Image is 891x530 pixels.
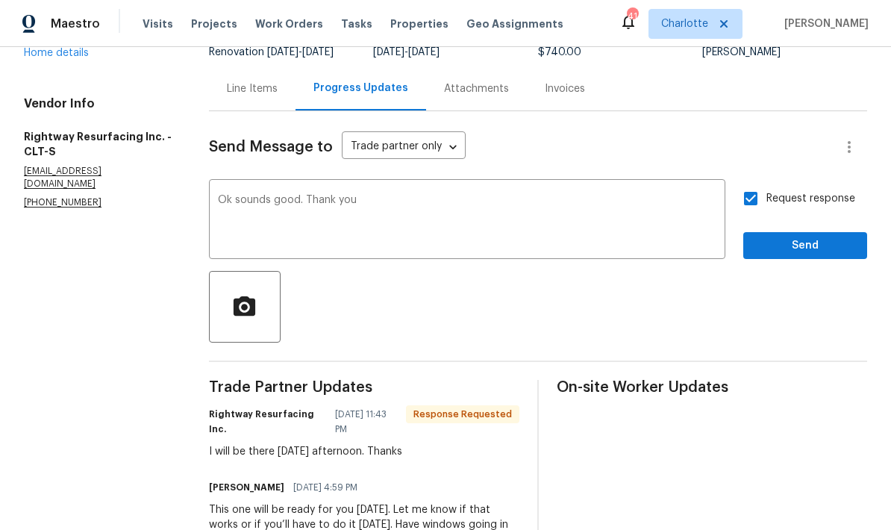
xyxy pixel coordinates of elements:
span: Properties [390,16,448,31]
span: On-site Worker Updates [557,380,867,395]
span: Charlotte [661,16,708,31]
h4: Vendor Info [24,96,173,111]
span: Tasks [341,19,372,29]
div: Attachments [444,81,509,96]
span: Response Requested [407,407,518,422]
span: $740.00 [538,47,581,57]
span: Send [755,237,855,255]
a: Home details [24,48,89,58]
span: [PERSON_NAME] [778,16,869,31]
div: I will be there [DATE] afternoon. Thanks [209,444,519,459]
span: [DATE] 11:43 PM [335,407,397,437]
span: Work Orders [255,16,323,31]
span: Send Message to [209,140,333,155]
div: Trade partner only [342,135,466,160]
span: Request response [766,191,855,207]
h6: Rightway Resurfacing Inc. [209,407,326,437]
textarea: Ok sounds good. Thank you [218,195,716,247]
span: [DATE] [408,47,440,57]
span: Projects [191,16,237,31]
div: 41 [627,9,637,24]
button: Send [743,232,867,260]
h6: [PERSON_NAME] [209,480,284,495]
div: Line Items [227,81,278,96]
span: Trade Partner Updates [209,380,519,395]
span: [DATE] [267,47,298,57]
h5: Rightway Resurfacing Inc. - CLT-S [24,129,173,159]
span: Maestro [51,16,100,31]
div: Invoices [545,81,585,96]
span: - [267,47,334,57]
span: [DATE] 4:59 PM [293,480,357,495]
span: [DATE] [373,47,404,57]
div: [PERSON_NAME] [702,47,867,57]
span: [DATE] [302,47,334,57]
div: Progress Updates [313,81,408,96]
span: Visits [143,16,173,31]
span: Renovation [209,47,334,57]
span: - [373,47,440,57]
span: Geo Assignments [466,16,563,31]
